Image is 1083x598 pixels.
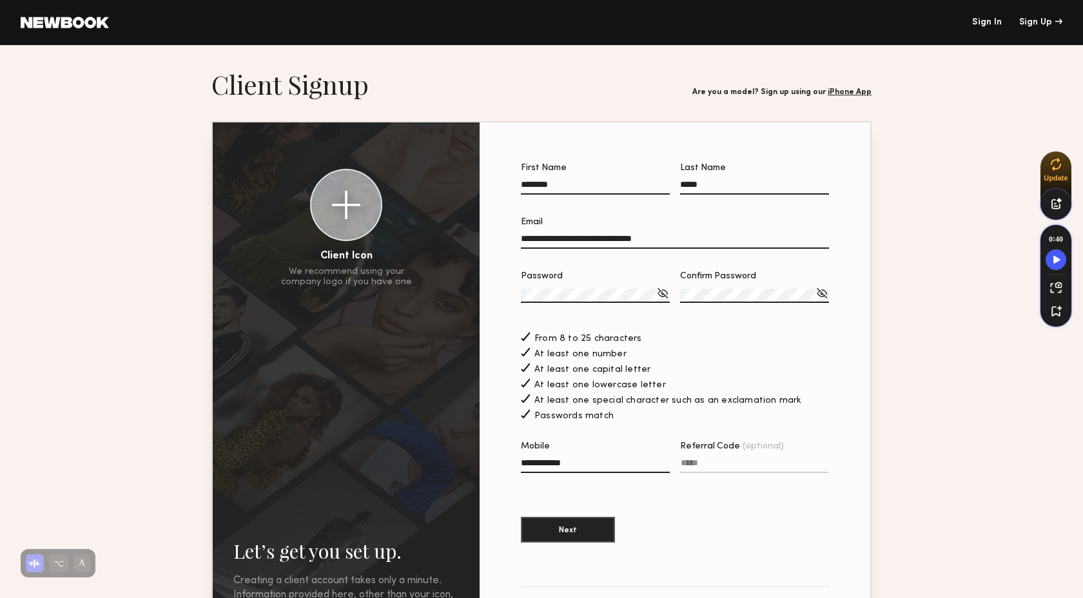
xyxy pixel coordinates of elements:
[972,18,1002,27] a: Sign In
[680,289,829,303] input: Confirm Password
[534,334,642,343] span: From 8 to 25 characters
[521,272,670,281] div: Password
[680,442,829,451] div: Referral Code
[680,180,829,195] input: Last Name
[521,218,829,227] div: Email
[534,412,614,421] span: Passwords match
[534,350,627,359] span: At least one number
[521,234,829,249] input: Email
[211,68,369,101] h1: Client Signup
[1019,18,1062,27] div: Sign Up
[743,442,784,451] span: (optional)
[521,289,670,303] input: Password
[521,442,670,451] div: Mobile
[680,164,829,173] div: Last Name
[320,251,373,262] div: Client Icon
[534,396,802,405] span: At least one special character such as an exclamation mark
[534,365,650,374] span: At least one capital letter
[233,538,459,564] h2: Let’s get you set up.
[680,272,829,281] div: Confirm Password
[534,381,666,390] span: At least one lowercase letter
[680,458,829,473] input: Referral Code(optional)
[521,458,670,473] input: Mobile
[521,164,670,173] div: First Name
[692,88,872,97] div: Are you a model? Sign up using our
[521,517,615,543] button: Next
[281,267,412,287] div: We recommend using your company logo if you have one
[521,180,670,195] input: First Name
[828,88,872,96] a: iPhone App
